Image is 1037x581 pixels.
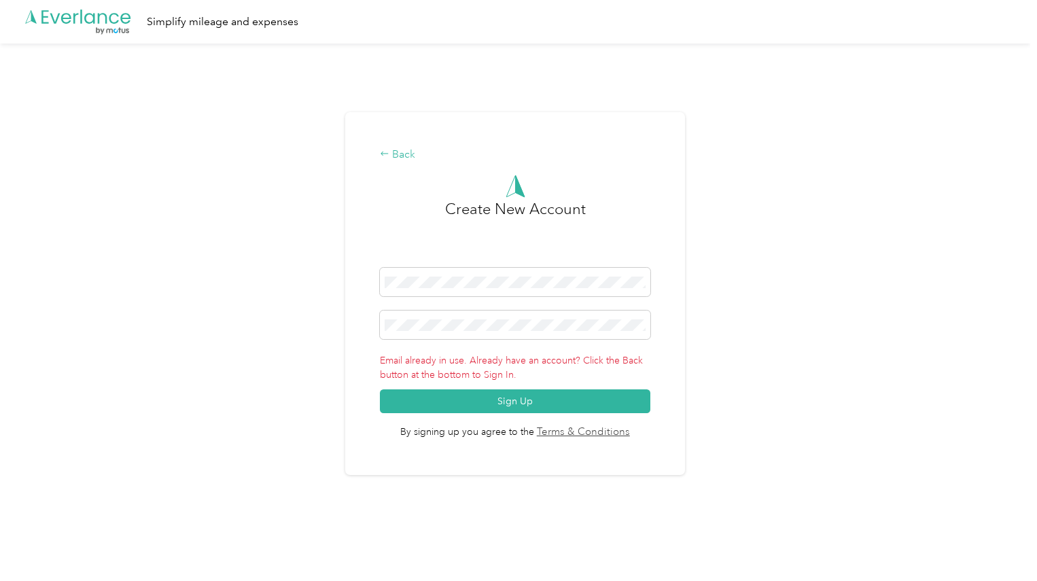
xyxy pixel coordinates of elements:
[147,14,298,31] div: Simplify mileage and expenses
[380,147,650,163] div: Back
[445,198,586,268] h3: Create New Account
[380,413,650,440] span: By signing up you agree to the
[380,389,650,413] button: Sign Up
[380,353,650,382] p: Email already in use. Already have an account? Click the Back button at the bottom to Sign In.
[534,425,630,440] a: Terms & Conditions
